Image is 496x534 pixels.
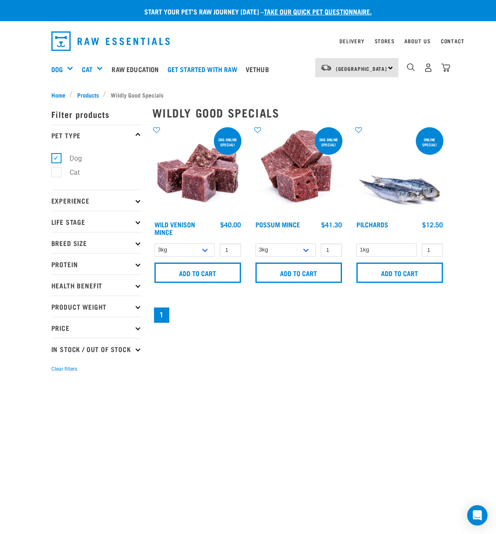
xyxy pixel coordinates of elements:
[336,67,387,70] span: [GEOGRAPHIC_DATA]
[422,243,443,257] input: 1
[109,52,165,86] a: Raw Education
[441,63,450,72] img: home-icon@2x.png
[51,90,70,99] a: Home
[255,263,342,283] input: Add to cart
[315,133,342,151] div: 3kg online special!
[375,39,395,42] a: Stores
[424,63,433,72] img: user.png
[253,126,344,216] img: 1102 Possum Mince 01
[51,64,63,74] a: Dog
[321,243,342,257] input: 1
[51,232,142,253] p: Breed Size
[51,211,142,232] p: Life Stage
[51,190,142,211] p: Experience
[51,90,445,99] nav: breadcrumbs
[51,103,142,125] p: Filter products
[152,106,445,119] h2: Wildly Good Specials
[154,263,241,283] input: Add to cart
[220,243,241,257] input: 1
[152,126,243,216] img: Pile Of Cubed Wild Venison Mince For Pets
[154,308,169,323] a: Page 1
[51,317,142,338] p: Price
[154,222,195,234] a: Wild Venison Mince
[152,306,445,324] nav: pagination
[51,365,77,373] button: Clear filters
[45,28,452,54] nav: dropdown navigation
[321,221,342,228] div: $41.30
[51,296,142,317] p: Product Weight
[404,39,430,42] a: About Us
[51,274,142,296] p: Health Benefit
[339,39,364,42] a: Delivery
[51,338,142,359] p: In Stock / Out Of Stock
[264,9,372,13] a: take our quick pet questionnaire.
[51,125,142,146] p: Pet Type
[255,222,300,226] a: Possum Mince
[407,63,415,71] img: home-icon-1@2x.png
[356,263,443,283] input: Add to cart
[467,505,488,526] div: Open Intercom Messenger
[320,64,332,72] img: van-moving.png
[416,133,443,151] div: ONLINE SPECIAL!
[51,253,142,274] p: Protein
[165,52,244,86] a: Get started with Raw
[56,153,85,164] label: Dog
[51,90,65,99] span: Home
[422,221,443,228] div: $12.50
[244,52,275,86] a: Vethub
[51,31,170,51] img: Raw Essentials Logo
[77,90,99,99] span: Products
[73,90,103,99] a: Products
[441,39,465,42] a: Contact
[354,126,445,216] img: Four Whole Pilchards
[220,221,241,228] div: $40.00
[214,133,241,151] div: 3kg online special!
[82,64,92,74] a: Cat
[56,167,83,178] label: Cat
[356,222,388,226] a: Pilchards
